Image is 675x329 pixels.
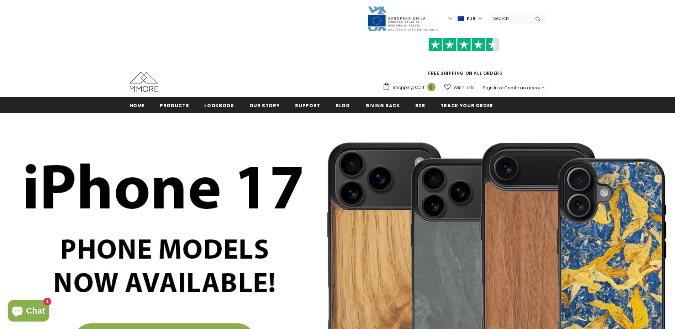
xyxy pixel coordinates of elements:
[444,81,475,94] a: Wish Lists
[483,85,498,91] a: Sign In
[160,102,189,109] span: Products
[249,102,280,109] span: Our Story
[441,102,493,109] span: Track your order
[204,97,234,113] a: Lookbook
[160,97,189,113] a: Products
[415,97,425,113] a: B2B
[367,6,438,32] img: Javni Razpis
[427,83,436,91] span: 0
[365,97,400,113] a: Giving back
[336,97,350,113] a: Blog
[383,41,546,76] span: FREE SHIPPING ON ALL ORDERS
[383,51,546,70] iframe: Customer reviews powered by Trustpilot
[130,72,158,92] img: MMORE Cases
[415,102,425,109] span: B2B
[467,15,475,22] span: EUR
[454,84,475,91] span: Wish Lists
[499,85,503,91] span: or
[295,97,320,113] a: support
[367,15,438,21] a: Javni Razpis
[6,300,51,323] inbox-online-store-chat: Shopify online store chat
[336,102,350,109] span: Blog
[295,102,320,109] span: support
[249,97,280,113] a: Our Story
[130,102,145,109] span: Home
[504,85,546,91] a: Create an account
[204,102,234,109] span: Lookbook
[383,82,439,93] a: Shopping Cart 0
[428,38,500,52] img: Trust Pilot Stars
[130,97,145,113] a: Home
[392,84,424,91] span: Shopping Cart
[441,97,493,113] a: Track your order
[365,102,400,109] span: Giving back
[489,13,530,23] input: Search Site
